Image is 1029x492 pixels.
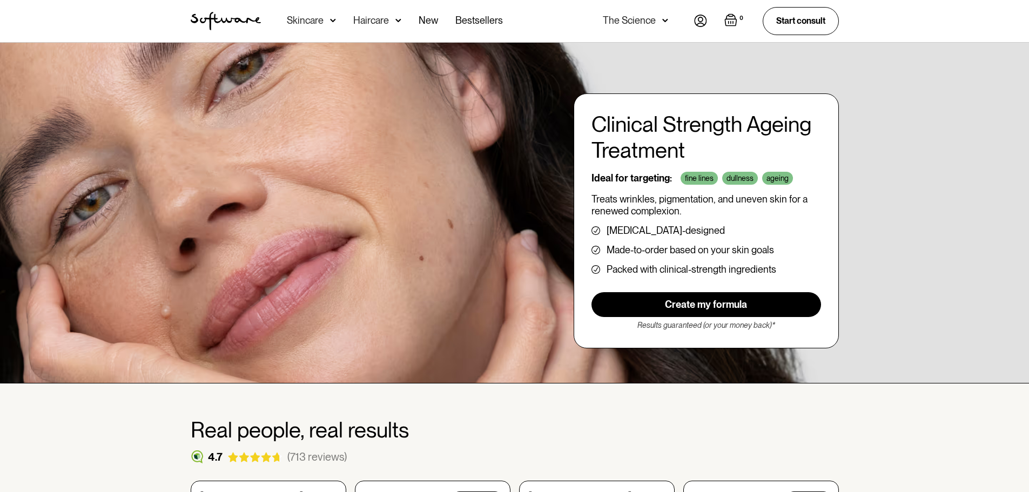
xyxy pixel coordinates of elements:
[191,12,261,30] a: home
[763,7,839,35] a: Start consult
[227,452,283,462] img: reviews stars
[287,450,347,463] a: (713 reviews)
[353,15,389,26] div: Haircare
[681,172,718,185] div: fine lines
[191,12,261,30] img: Software Logo
[591,225,821,236] li: [MEDICAL_DATA]-designed
[191,450,204,463] img: reviews logo
[762,172,793,185] div: ageing
[591,193,821,217] p: Treats wrinkles, pigmentation, and uneven skin for a renewed complexion.
[191,418,839,442] h2: Real people, real results
[591,245,821,255] li: Made-to-order based on your skin goals
[737,14,745,23] div: 0
[724,14,745,29] a: Open empty cart
[330,15,336,26] img: arrow down
[591,292,821,317] a: Create my formula
[208,450,223,463] div: 4.7
[722,172,758,185] div: dullness
[637,321,775,329] em: Results guaranteed (or your money back)*
[395,15,401,26] img: arrow down
[591,111,821,163] h1: Clinical Strength Ageing Treatment
[591,264,821,275] li: Packed with clinical-strength ingredients
[287,15,324,26] div: Skincare
[662,15,668,26] img: arrow down
[603,15,656,26] div: The Science
[591,172,672,184] p: Ideal for targeting:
